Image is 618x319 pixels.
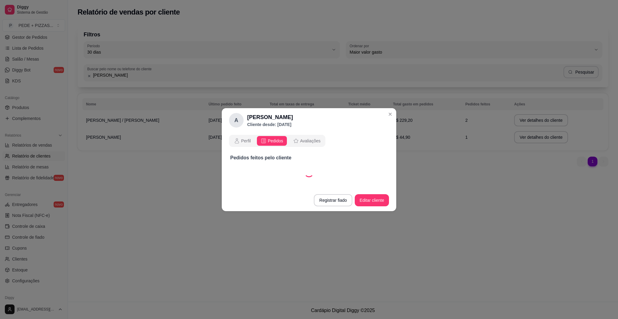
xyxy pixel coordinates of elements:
[229,135,325,147] div: opções
[268,138,283,144] span: Pedidos
[241,138,251,144] span: Perfil
[300,138,321,144] span: Avaliações
[229,135,389,147] div: opções
[229,113,244,128] div: A
[304,168,314,177] div: Loading
[247,121,293,128] p: Cliente desde: [DATE]
[230,154,388,161] p: Pedidos feitos pelo cliente
[355,194,389,206] button: Editar cliente
[314,194,352,206] button: Registrar fiado
[385,109,395,119] button: Close
[247,113,293,121] h2: [PERSON_NAME]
